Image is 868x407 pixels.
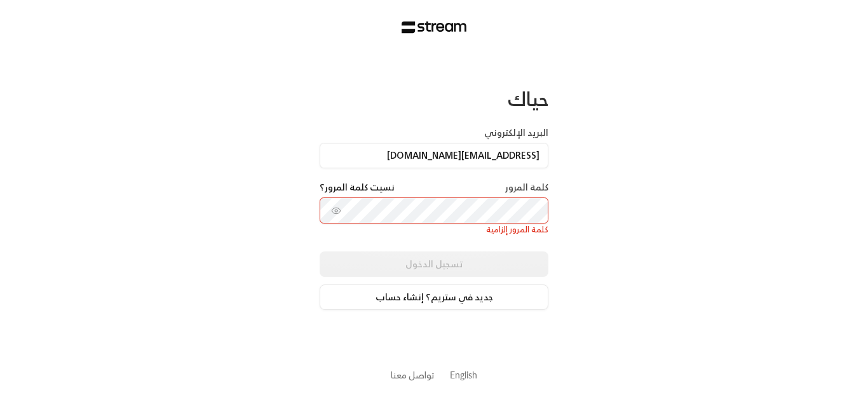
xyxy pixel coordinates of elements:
button: toggle password visibility [326,201,346,221]
div: كلمة المرور إلزامية [320,224,548,236]
a: English [450,363,477,387]
label: البريد الإلكتروني [484,126,548,139]
img: Stream Logo [402,21,467,34]
button: تواصل معنا [391,368,435,382]
a: نسيت كلمة المرور؟ [320,181,395,194]
a: جديد في ستريم؟ إنشاء حساب [320,284,548,310]
span: حياك [508,82,548,116]
a: تواصل معنا [391,367,435,383]
label: كلمة المرور [505,181,548,194]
